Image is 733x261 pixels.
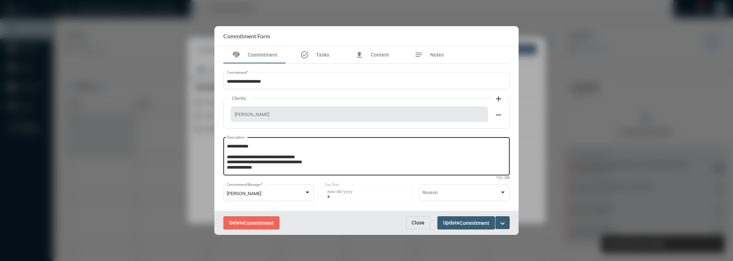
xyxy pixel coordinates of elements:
span: Delete [229,220,274,226]
span: Commitment [460,220,489,226]
h2: Commitment Form [223,33,270,39]
button: DeleteCommitment [223,216,280,229]
span: Notes [430,52,444,58]
span: Content [371,52,389,58]
span: Close [412,220,424,226]
span: Update [443,220,489,226]
mat-icon: remove [494,111,503,119]
button: Close [406,216,430,229]
mat-icon: file_upload [355,50,364,59]
span: Commitment [248,52,277,58]
span: Tasks [316,52,329,58]
mat-icon: notes [414,50,423,59]
label: Clients: [228,96,251,101]
button: UpdateCommitment [437,216,495,229]
mat-icon: add [494,95,503,103]
mat-icon: task_alt [300,50,309,59]
span: [PERSON_NAME] [235,112,484,117]
span: Commitment [244,220,274,226]
mat-hint: 110 / 200 [496,176,510,180]
mat-icon: handshake [232,50,241,59]
mat-icon: expand_more [498,219,507,228]
span: [PERSON_NAME] [227,191,261,196]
